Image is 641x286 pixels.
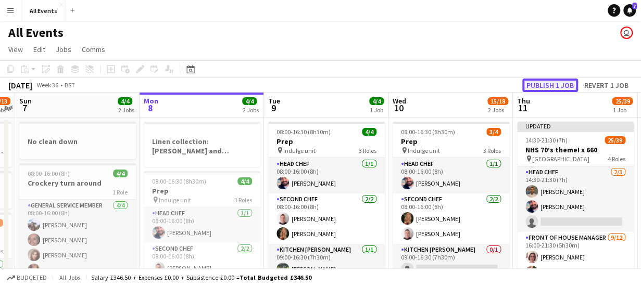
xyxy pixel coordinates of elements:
div: Salary £346.50 + Expenses £0.00 + Subsistence £0.00 = [91,274,311,281]
a: Edit [29,43,49,56]
app-card-role: Head Chef1/108:00-16:00 (8h)[PERSON_NAME] [268,158,385,193]
app-job-card: Updated14:30-21:30 (7h)25/39NHS 70’s theme! x 660 [GEOGRAPHIC_DATA]4 RolesHead Chef2/314:30-21:30... [517,122,634,276]
app-job-card: No clean down [19,122,136,159]
button: Publish 1 job [522,79,578,92]
a: View [4,43,27,56]
span: Budgeted [17,274,47,281]
span: Indulge unit [408,147,440,154]
div: Updated [517,122,634,130]
span: 15/18 [487,97,508,105]
span: Comms [82,45,105,54]
span: 08:00-16:30 (8h30m) [401,128,455,136]
span: 3/4 [486,128,501,136]
span: 1 Role [112,188,128,196]
h3: NHS 70’s theme! x 660 [517,145,634,154]
span: 3 Roles [234,196,252,204]
div: 1 Job [612,106,632,114]
h3: Crockery turn around [19,178,136,188]
span: 14:30-21:30 (7h) [525,136,568,144]
span: 4/4 [237,177,252,185]
span: 4/4 [242,97,257,105]
div: 1 Job [370,106,383,114]
div: [DATE] [8,80,32,90]
app-card-role: Head Chef1/108:00-16:00 (8h)[PERSON_NAME] [393,158,509,193]
span: 8 [142,102,158,114]
app-card-role: Kitchen [PERSON_NAME]0/109:00-16:30 (7h30m) [393,244,509,279]
span: 10 [391,102,406,114]
app-user-avatar: Lucy Hinks [620,27,633,39]
button: All Events [21,1,66,21]
app-card-role: Kitchen [PERSON_NAME]1/109:00-16:30 (7h30m)[PERSON_NAME] [268,244,385,279]
h3: Prep [144,186,260,196]
span: Indulge unit [159,196,191,204]
span: 08:00-16:30 (8h30m) [276,128,331,136]
span: 11 [516,102,530,114]
span: 4/4 [362,128,376,136]
span: Sun [19,96,32,106]
app-card-role: Second Chef2/208:00-16:00 (8h)[PERSON_NAME][PERSON_NAME] [268,193,385,244]
span: 25/39 [605,136,625,144]
app-job-card: 08:00-16:30 (8h30m)3/4Prep Indulge unit3 RolesHead Chef1/108:00-16:00 (8h)[PERSON_NAME]Second Che... [393,122,509,276]
div: 2 Jobs [118,106,134,114]
span: Edit [33,45,45,54]
app-job-card: Linen collection: [PERSON_NAME] and [PERSON_NAME] [144,122,260,167]
span: 9 [267,102,280,114]
span: View [8,45,23,54]
span: Wed [393,96,406,106]
button: Revert 1 job [580,79,633,92]
span: 25/39 [612,97,633,105]
span: [GEOGRAPHIC_DATA] [532,155,589,163]
span: Week 36 [34,81,60,89]
span: All jobs [57,274,82,281]
span: 3 Roles [483,147,501,154]
app-job-card: 08:00-16:00 (8h)4/4Crockery turn around1 RoleGeneral service member4/408:00-16:00 (8h)[PERSON_NAM... [19,163,136,280]
span: 7 [632,3,637,9]
span: Indulge unit [283,147,316,154]
span: 3 Roles [359,147,376,154]
span: 4 Roles [608,155,625,163]
a: 7 [623,4,636,17]
app-card-role: Second Chef2/208:00-16:00 (8h)[PERSON_NAME][PERSON_NAME] [393,193,509,244]
div: 2 Jobs [243,106,259,114]
span: Tue [268,96,280,106]
span: 08:00-16:30 (8h30m) [152,177,206,185]
span: Thu [517,96,530,106]
app-card-role: Head Chef2/314:30-21:30 (7h)[PERSON_NAME][PERSON_NAME] [517,166,634,232]
span: Total Budgeted £346.50 [240,274,311,281]
span: 4/4 [118,97,132,105]
span: 4/4 [369,97,384,105]
span: 7 [18,102,32,114]
a: Jobs [52,43,76,56]
h3: Prep [393,137,509,146]
app-card-role: General service member4/408:00-16:00 (8h)[PERSON_NAME][PERSON_NAME][PERSON_NAME][PERSON_NAME] [19,200,136,280]
div: BST [65,81,75,89]
h3: Prep [268,137,385,146]
span: Mon [144,96,158,106]
h3: Linen collection: [PERSON_NAME] and [PERSON_NAME] [144,137,260,155]
span: 4/4 [113,170,128,177]
h1: All Events [8,25,64,41]
a: Comms [78,43,109,56]
app-job-card: 08:00-16:30 (8h30m)4/4Prep Indulge unit3 RolesHead Chef1/108:00-16:00 (8h)[PERSON_NAME]Second Che... [268,122,385,276]
span: Jobs [56,45,71,54]
span: 08:00-16:00 (8h) [28,170,70,177]
div: 2 Jobs [488,106,508,114]
h3: No clean down [19,137,136,146]
button: Budgeted [5,272,48,283]
app-card-role: Head Chef1/108:00-16:00 (8h)[PERSON_NAME] [144,207,260,243]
